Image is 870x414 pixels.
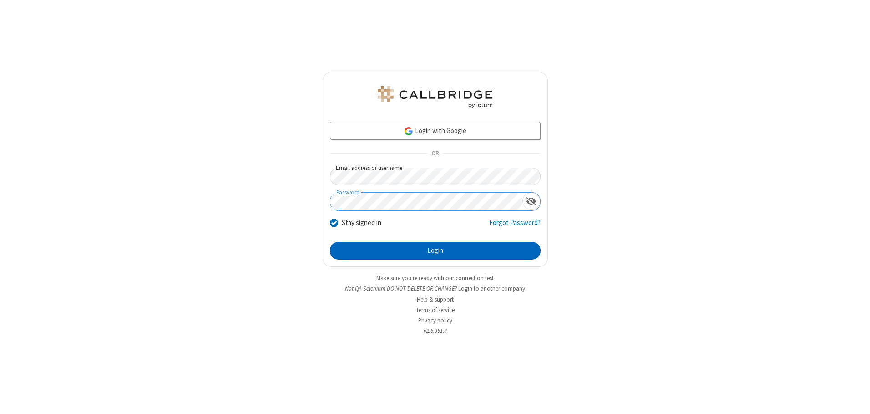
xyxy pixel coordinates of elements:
a: Forgot Password? [489,218,541,235]
button: Login to another company [458,284,525,293]
li: v2.6.351.4 [323,327,548,335]
a: Privacy policy [418,317,452,324]
button: Login [330,242,541,260]
input: Password [330,193,522,210]
img: QA Selenium DO NOT DELETE OR CHANGE [376,86,494,108]
div: Show password [522,193,540,210]
img: google-icon.png [404,126,414,136]
a: Login with Google [330,122,541,140]
input: Email address or username [330,168,541,185]
label: Stay signed in [342,218,381,228]
a: Make sure you're ready with our connection test [376,274,494,282]
a: Terms of service [416,306,455,314]
li: Not QA Selenium DO NOT DELETE OR CHANGE? [323,284,548,293]
a: Help & support [417,296,454,303]
span: OR [428,148,442,160]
